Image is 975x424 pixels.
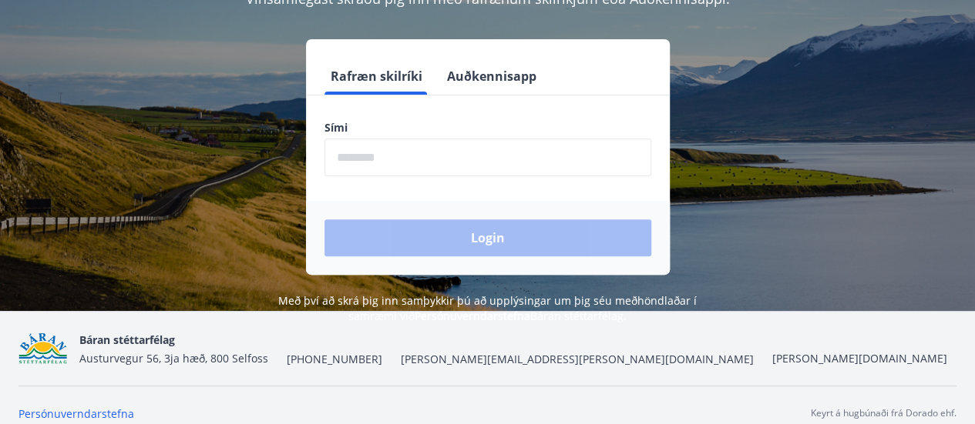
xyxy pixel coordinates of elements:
img: Bz2lGXKH3FXEIQKvoQ8VL0Fr0uCiWgfgA3I6fSs8.png [18,332,67,366]
span: Austurvegur 56, 3ja hæð, 800 Selfoss [79,351,268,366]
span: Báran stéttarfélag [79,332,175,347]
a: Persónuverndarstefna [415,309,530,323]
button: Auðkennisapp [441,58,543,95]
a: [PERSON_NAME][DOMAIN_NAME] [772,351,947,366]
p: Keyrt á hugbúnaði frá Dorado ehf. [811,406,957,420]
span: [PHONE_NUMBER] [287,352,382,367]
a: Persónuverndarstefna [18,406,134,421]
span: [PERSON_NAME][EMAIL_ADDRESS][PERSON_NAME][DOMAIN_NAME] [401,352,754,367]
span: Með því að skrá þig inn samþykkir þú að upplýsingar um þig séu meðhöndlaðar í samræmi við Báran s... [278,293,697,323]
label: Sími [324,120,651,135]
button: Rafræn skilríki [324,58,429,95]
